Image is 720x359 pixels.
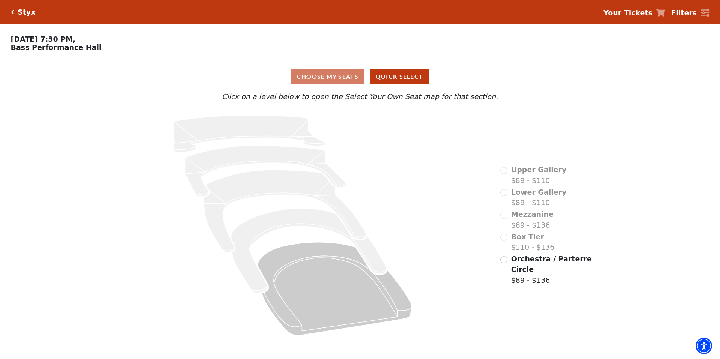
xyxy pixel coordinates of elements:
[95,91,625,102] p: Click on a level below to open the Select Your Own Seat map for that section.
[511,165,567,174] span: Upper Gallery
[511,164,567,186] label: $89 - $110
[511,188,567,196] span: Lower Gallery
[500,256,507,263] input: Orchestra / Parterre Circle$89 - $136
[173,116,325,152] path: Upper Gallery - Seats Available: 0
[511,231,555,253] label: $110 - $136
[603,9,652,17] strong: Your Tickets
[511,209,553,230] label: $89 - $136
[511,255,592,274] span: Orchestra / Parterre Circle
[11,9,14,15] a: Click here to go back to filters
[511,233,544,241] span: Box Tier
[671,9,697,17] strong: Filters
[671,8,709,18] a: Filters
[370,69,429,84] button: Quick Select
[257,242,411,335] path: Orchestra / Parterre Circle - Seats Available: 342
[511,210,553,218] span: Mezzanine
[603,8,665,18] a: Your Tickets
[18,8,35,17] h5: Styx
[185,146,346,197] path: Lower Gallery - Seats Available: 0
[696,338,712,354] div: Accessibility Menu
[511,187,567,208] label: $89 - $110
[511,254,593,286] label: $89 - $136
